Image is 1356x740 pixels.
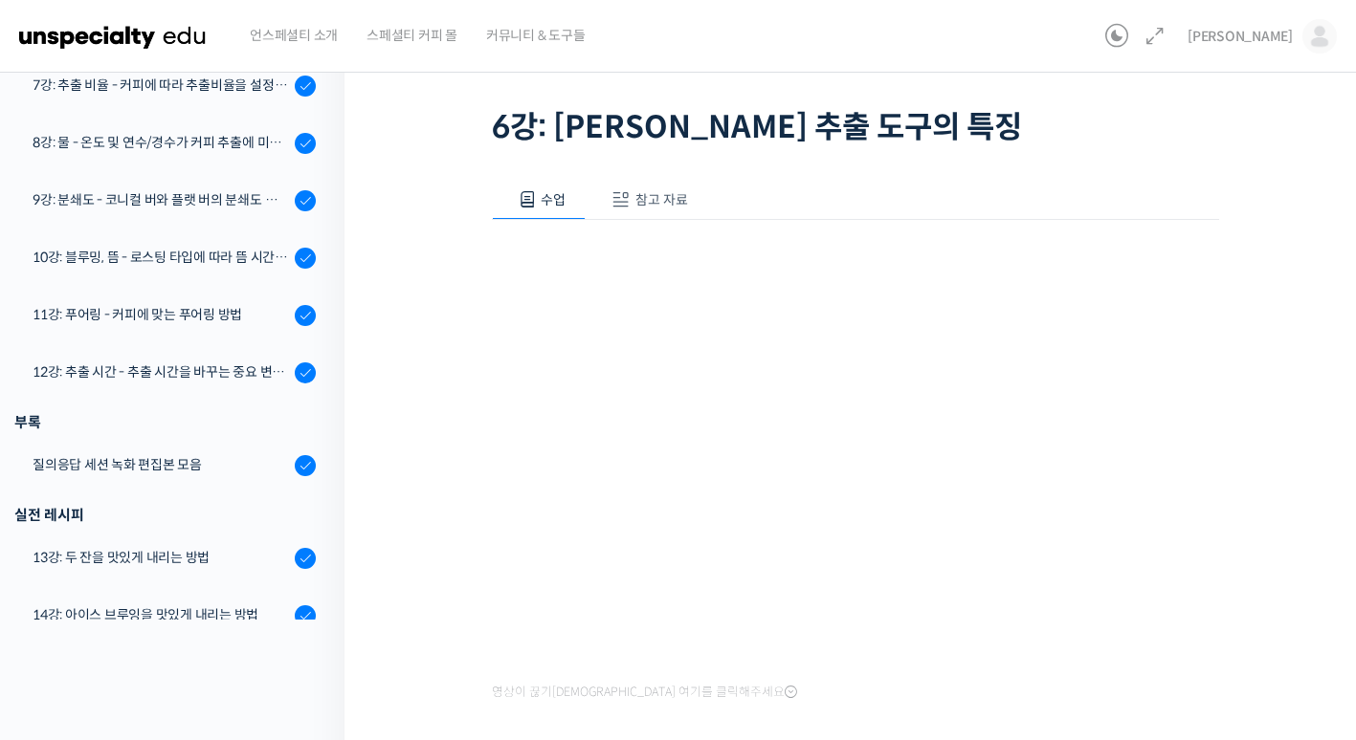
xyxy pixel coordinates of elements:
div: 10강: 블루밍, 뜸 - 로스팅 타입에 따라 뜸 시간을 다르게 해야 하는 이유 [33,247,289,268]
div: 실전 레시피 [14,502,316,528]
span: 설정 [296,610,319,625]
span: 영상이 끊기[DEMOGRAPHIC_DATA] 여기를 클릭해주세요 [492,685,797,700]
div: 부록 [14,409,316,435]
div: 14강: 아이스 브루잉을 맛있게 내리는 방법 [33,604,289,625]
span: 홈 [60,610,72,625]
h1: 6강: [PERSON_NAME] 추출 도구의 특징 [492,109,1219,145]
a: 설정 [247,581,367,629]
div: 9강: 분쇄도 - 코니컬 버와 플랫 버의 분쇄도 차이는 왜 추출 결과물에 영향을 미치는가 [33,189,289,210]
span: 참고 자료 [635,191,688,208]
span: [PERSON_NAME] [1188,28,1293,45]
div: 13강: 두 잔을 맛있게 내리는 방법 [33,547,289,568]
div: 11강: 푸어링 - 커피에 맞는 푸어링 방법 [33,304,289,325]
a: 홈 [6,581,126,629]
span: 대화 [175,611,198,626]
div: 7강: 추출 비율 - 커피에 따라 추출비율을 설정하는 방법 [33,75,289,96]
a: 대화 [126,581,247,629]
div: 8강: 물 - 온도 및 연수/경수가 커피 추출에 미치는 영향 [33,132,289,153]
div: 질의응답 세션 녹화 편집본 모음 [33,454,289,475]
div: 12강: 추출 시간 - 추출 시간을 바꾸는 중요 변수 파헤치기 [33,361,289,382]
span: 수업 [541,191,566,208]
